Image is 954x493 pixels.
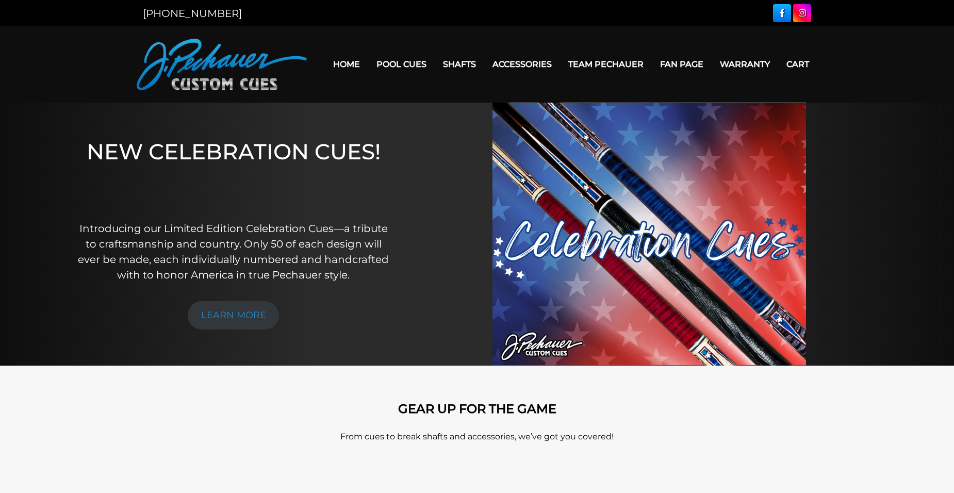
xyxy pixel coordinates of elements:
[143,7,242,20] a: [PHONE_NUMBER]
[368,51,435,77] a: Pool Cues
[77,221,390,283] p: Introducing our Limited Edition Celebration Cues—a tribute to craftsmanship and country. Only 50 ...
[398,401,556,416] strong: GEAR UP FOR THE GAME
[188,301,279,330] a: LEARN MORE
[183,431,771,443] p: From cues to break shafts and accessories, we’ve got you covered!
[137,39,307,90] img: Pechauer Custom Cues
[77,139,390,206] h1: NEW CELEBRATION CUES!
[778,51,817,77] a: Cart
[652,51,712,77] a: Fan Page
[435,51,484,77] a: Shafts
[325,51,368,77] a: Home
[484,51,560,77] a: Accessories
[560,51,652,77] a: Team Pechauer
[712,51,778,77] a: Warranty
